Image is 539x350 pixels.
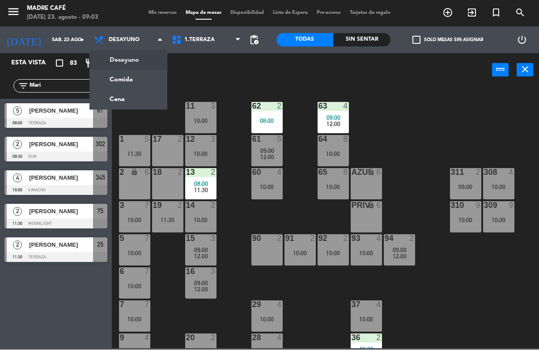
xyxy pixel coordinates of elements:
[119,151,150,157] div: 11:30
[351,316,382,323] div: 10:00
[194,181,208,188] span: 08:00
[467,8,477,18] i: exit_to_app
[13,174,22,183] span: 4
[367,169,375,176] i: lock
[226,11,268,16] span: Disponibilidad
[29,81,98,91] input: Filtrar por nombre...
[252,235,253,243] div: 90
[109,37,140,43] span: Desayuno
[249,35,259,46] span: pending_actions
[284,250,316,257] div: 10:00
[333,34,390,47] div: Sin sentar
[318,151,349,157] div: 10:00
[475,169,481,177] div: 2
[97,240,103,250] span: 25
[144,334,150,342] div: 4
[483,184,514,190] div: 10:00
[178,135,183,143] div: 2
[251,316,283,323] div: 10:00
[412,36,483,44] label: Solo mesas sin asignar
[186,235,187,243] div: 15
[475,202,481,210] div: 9
[194,247,208,254] span: 09:00
[393,253,407,260] span: 12:00
[186,135,187,143] div: 12
[144,301,150,309] div: 7
[97,206,103,217] span: 75
[211,268,216,276] div: 3
[376,169,382,177] div: 6
[268,11,312,16] span: Lista de Espera
[96,173,105,183] span: 345
[27,13,98,22] div: [DATE] 23. agosto - 09:03
[184,37,215,43] span: 1.Terraza
[90,51,167,70] a: Desayuno
[376,235,382,243] div: 4
[144,235,150,243] div: 7
[252,135,253,143] div: 61
[318,184,349,190] div: 10:00
[119,283,150,290] div: 10:00
[119,250,150,257] div: 10:00
[144,268,150,276] div: 7
[450,217,481,223] div: 10:00
[343,135,348,143] div: 8
[517,35,527,46] i: power_settings_new
[211,334,216,342] div: 2
[13,107,22,116] span: 5
[460,5,484,21] span: WALK IN
[345,11,395,16] span: Tarjetas de regalo
[277,102,282,110] div: 2
[509,169,514,177] div: 4
[186,268,187,276] div: 16
[276,34,334,47] div: Todas
[144,135,150,143] div: 5
[252,169,253,177] div: 60
[211,202,216,210] div: 2
[119,217,150,223] div: 10:00
[211,235,216,243] div: 3
[484,5,508,21] span: Reserva especial
[211,169,216,177] div: 2
[483,217,514,223] div: 10:00
[76,35,87,46] i: arrow_drop_down
[491,8,501,18] i: turned_in_not
[186,169,187,177] div: 13
[517,63,533,77] button: close
[90,70,167,90] a: Comida
[252,301,253,309] div: 29
[186,334,187,342] div: 20
[90,90,167,110] a: Cena
[29,240,93,250] span: [PERSON_NAME]
[186,202,187,210] div: 14
[492,63,509,77] button: power_input
[318,250,349,257] div: 10:00
[277,169,282,177] div: 4
[144,169,150,177] div: 6
[260,148,274,155] span: 09:00
[412,36,420,44] span: check_box_outline_blank
[178,202,183,210] div: 2
[509,202,514,210] div: 9
[520,64,531,75] i: close
[376,202,382,210] div: 6
[312,11,345,16] span: Pre-acceso
[181,11,226,16] span: Mapa de mesas
[211,135,216,143] div: 3
[310,235,315,243] div: 2
[343,169,348,177] div: 8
